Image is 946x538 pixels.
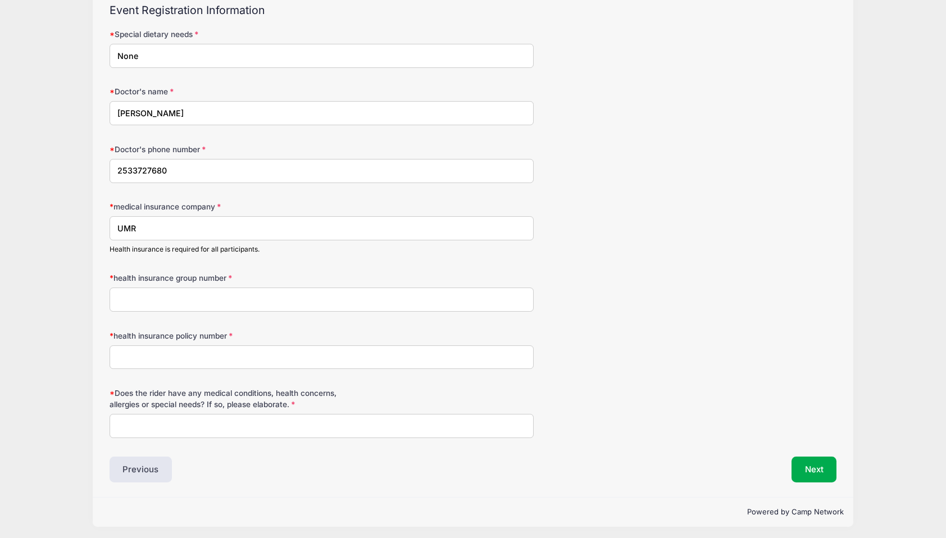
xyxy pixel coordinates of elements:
[110,272,352,284] label: health insurance group number
[110,144,352,155] label: Doctor's phone number
[110,86,352,97] label: Doctor's name
[110,201,352,212] label: medical insurance company
[110,244,534,254] div: Health insurance is required for all participants.
[792,457,837,482] button: Next
[110,457,172,482] button: Previous
[110,387,352,411] label: Does the rider have any medical conditions, health concerns, allergies or special needs? If so, p...
[102,507,844,518] p: Powered by Camp Network
[110,330,352,341] label: health insurance policy number
[110,4,837,17] h2: Event Registration Information
[110,29,352,40] label: Special dietary needs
